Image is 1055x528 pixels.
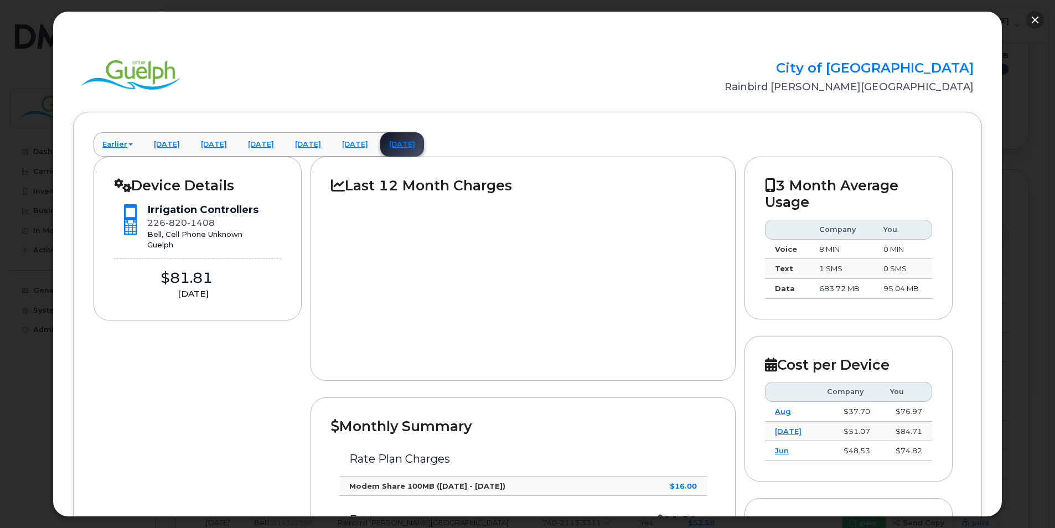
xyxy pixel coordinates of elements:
[349,514,603,526] h3: Features
[873,240,932,260] td: 0 MIN
[873,220,932,240] th: You
[873,279,932,299] td: 95.04 MB
[775,446,789,455] a: Jun
[349,482,505,490] strong: Modem Share 100MB ([DATE] - [DATE])
[147,229,258,250] div: Bell, Cell Phone Unknown Guelph
[817,422,880,442] td: $51.07
[775,284,795,293] strong: Data
[880,422,932,442] td: $84.71
[349,453,697,465] h3: Rate Plan Charges
[809,259,873,279] td: 1 SMS
[809,240,873,260] td: 8 MIN
[817,402,880,422] td: $37.70
[670,482,697,490] strong: $16.00
[775,245,797,253] strong: Voice
[775,427,801,436] a: [DATE]
[187,218,215,228] span: 1408
[775,264,793,273] strong: Text
[623,514,696,526] h3: $11.50
[809,279,873,299] td: 683.72 MB
[880,441,932,461] td: $74.82
[809,220,873,240] th: Company
[817,382,880,402] th: Company
[331,418,715,434] h2: Monthly Summary
[817,441,880,461] td: $48.53
[775,407,791,416] a: Aug
[114,268,259,288] div: $81.81
[873,259,932,279] td: 0 SMS
[147,218,215,228] span: 226
[880,382,932,402] th: You
[765,356,932,373] h2: Cost per Device
[114,288,272,300] div: [DATE]
[880,402,932,422] td: $76.97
